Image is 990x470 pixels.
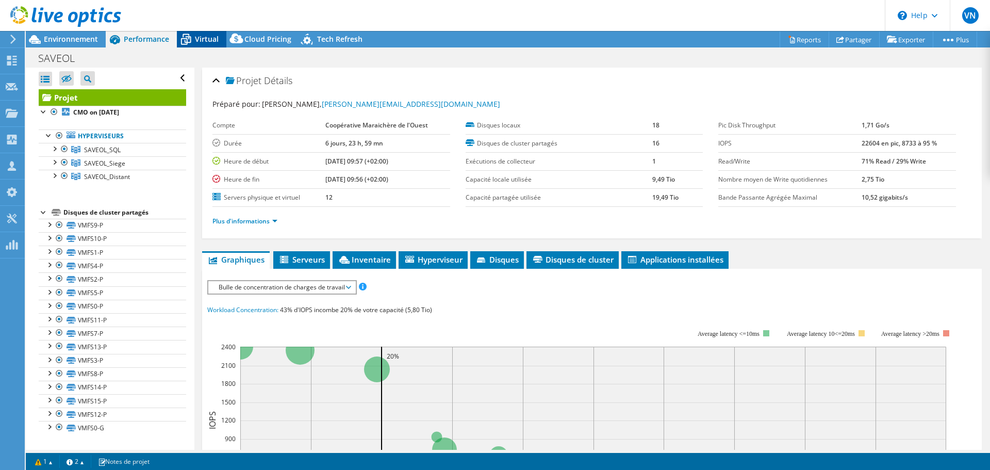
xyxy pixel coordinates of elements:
[73,108,119,117] b: CMO on [DATE]
[84,172,130,181] span: SAVEOL_Distant
[39,421,186,434] a: VMFS0-G
[221,379,236,388] text: 1800
[39,219,186,232] a: VMFS9-P
[862,139,937,148] b: 22604 en pic, 8733 à 95 %
[39,394,186,408] a: VMFS15-P
[39,129,186,143] a: Hyperviseurs
[39,106,186,119] a: CMO on [DATE]
[124,34,169,44] span: Performance
[212,174,325,185] label: Heure de fin
[466,192,652,203] label: Capacité partagée utilisée
[325,121,428,129] b: Coopérative Maraichère de l'Ouest
[652,193,679,202] b: 19,49 Tio
[225,434,236,443] text: 900
[466,138,652,149] label: Disques de cluster partagés
[207,305,278,314] span: Workload Concentration:
[933,31,977,47] a: Plus
[898,11,907,20] svg: \n
[39,354,186,367] a: VMFS3-P
[212,120,325,131] label: Compte
[325,175,388,184] b: [DATE] 09:56 (+02:00)
[63,206,186,219] div: Disques de cluster partagés
[39,381,186,394] a: VMFS14-P
[262,99,500,109] span: [PERSON_NAME],
[325,139,383,148] b: 6 jours, 23 h, 59 mn
[862,121,889,129] b: 1,71 Go/s
[652,157,656,166] b: 1
[195,34,219,44] span: Virtual
[718,156,862,167] label: Read/Write
[39,286,186,300] a: VMFS5-P
[39,170,186,183] a: SAVEOL_Distant
[780,31,829,47] a: Reports
[84,159,125,168] span: SAVEOL_Siege
[962,7,979,24] span: VN
[84,145,121,154] span: SAVEOL_SQL
[39,327,186,340] a: VMFS7-P
[39,259,186,272] a: VMFS4-P
[338,254,391,265] span: Inventaire
[264,74,292,87] span: Détails
[39,246,186,259] a: VMFS1-P
[862,157,926,166] b: 71% Read / 29% Write
[325,157,388,166] b: [DATE] 09:57 (+02:00)
[59,455,91,468] a: 2
[280,305,432,314] span: 43% d'IOPS incombe 20% de votre capacité (5,80 Tio)
[39,232,186,246] a: VMFS10-P
[532,254,614,265] span: Disques de cluster
[626,254,723,265] span: Applications installées
[213,281,350,294] span: Bulle de concentration de charges de travail
[698,330,760,337] tspan: Average latency <=10ms
[221,416,236,425] text: 1200
[207,254,265,265] span: Graphiques
[244,34,291,44] span: Cloud Pricing
[718,138,862,149] label: IOPS
[39,272,186,286] a: VMFS2-P
[212,217,277,225] a: Plus d'informations
[44,34,98,44] span: Environnement
[881,330,939,337] text: Average latency >20ms
[387,352,399,361] text: 20%
[325,193,333,202] b: 12
[404,254,463,265] span: Hyperviseur
[39,408,186,421] a: VMFS12-P
[39,300,186,313] a: VMFS0-P
[466,156,652,167] label: Exécutions de collecteur
[221,343,236,351] text: 2400
[39,340,186,353] a: VMFS13-P
[879,31,933,47] a: Exporter
[91,455,157,468] a: Notes de projet
[207,411,218,429] text: IOPS
[226,76,261,86] span: Projet
[829,31,880,47] a: Partager
[212,138,325,149] label: Durée
[39,367,186,381] a: VMFS8-P
[718,192,862,203] label: Bande Passante Agrégée Maximal
[212,156,325,167] label: Heure de début
[652,139,659,148] b: 16
[39,89,186,106] a: Projet
[466,120,652,131] label: Disques locaux
[466,174,652,185] label: Capacité locale utilisée
[652,175,675,184] b: 9,49 Tio
[862,175,884,184] b: 2,75 Tio
[221,361,236,370] text: 2100
[652,121,659,129] b: 18
[475,254,519,265] span: Disques
[787,330,855,337] tspan: Average latency 10<=20ms
[221,398,236,407] text: 1500
[34,53,91,64] h1: SAVEOL
[718,120,862,131] label: Pic Disk Throughput
[278,254,325,265] span: Serveurs
[39,156,186,170] a: SAVEOL_Siege
[718,174,862,185] label: Nombre moyen de Write quotidiennes
[28,455,60,468] a: 1
[212,99,260,109] label: Préparé pour:
[862,193,908,202] b: 10,52 gigabits/s
[212,192,325,203] label: Servers physique et virtuel
[39,313,186,327] a: VMFS11-P
[317,34,362,44] span: Tech Refresh
[39,143,186,156] a: SAVEOL_SQL
[322,99,500,109] a: [PERSON_NAME][EMAIL_ADDRESS][DOMAIN_NAME]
